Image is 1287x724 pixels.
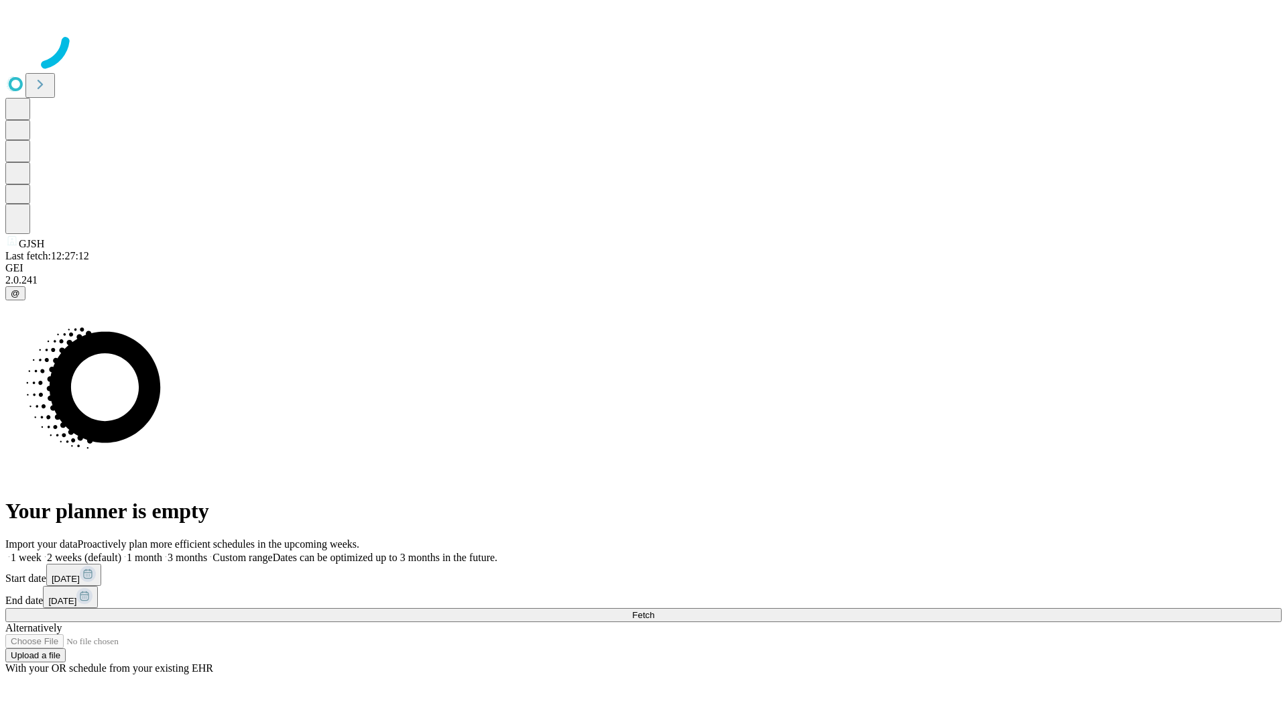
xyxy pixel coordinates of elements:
[168,552,207,563] span: 3 months
[5,648,66,662] button: Upload a file
[5,538,78,550] span: Import your data
[5,262,1282,274] div: GEI
[46,564,101,586] button: [DATE]
[5,499,1282,524] h1: Your planner is empty
[5,608,1282,622] button: Fetch
[127,552,162,563] span: 1 month
[19,238,44,249] span: GJSH
[43,586,98,608] button: [DATE]
[212,552,272,563] span: Custom range
[5,662,213,674] span: With your OR schedule from your existing EHR
[47,552,121,563] span: 2 weeks (default)
[632,610,654,620] span: Fetch
[5,250,89,261] span: Last fetch: 12:27:12
[78,538,359,550] span: Proactively plan more efficient schedules in the upcoming weeks.
[5,286,25,300] button: @
[52,574,80,584] span: [DATE]
[5,274,1282,286] div: 2.0.241
[5,564,1282,586] div: Start date
[11,552,42,563] span: 1 week
[48,596,76,606] span: [DATE]
[5,586,1282,608] div: End date
[5,622,62,633] span: Alternatively
[273,552,497,563] span: Dates can be optimized up to 3 months in the future.
[11,288,20,298] span: @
